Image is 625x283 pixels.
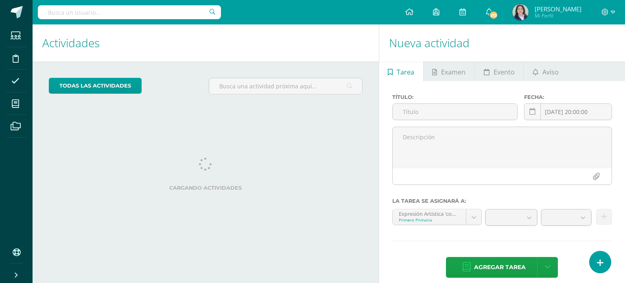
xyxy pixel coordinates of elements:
label: Fecha: [524,94,612,100]
span: Aviso [542,62,559,82]
span: Examen [441,62,465,82]
a: todas las Actividades [49,78,142,94]
label: Cargando actividades [49,185,363,191]
span: Evento [494,62,515,82]
span: [PERSON_NAME] [535,5,581,13]
div: Primero Primaria [399,217,460,223]
a: Aviso [524,61,567,81]
a: Evento [475,61,523,81]
a: Examen [424,61,474,81]
input: Fecha de entrega [524,104,612,120]
span: Mi Perfil [535,12,581,19]
input: Busca un usuario... [38,5,221,19]
span: 213 [489,11,498,20]
h1: Actividades [42,24,369,61]
label: Título: [392,94,518,100]
a: Expresión Artística 'compound--Expresión Artística'Primero Primaria [393,209,481,225]
img: 76910bec831e7b1d48aa6c002559430a.png [512,4,529,20]
div: Expresión Artística 'compound--Expresión Artística' [399,209,460,217]
span: Tarea [397,62,414,82]
h1: Nueva actividad [389,24,615,61]
input: Título [393,104,518,120]
label: La tarea se asignará a: [392,198,612,204]
span: Agregar tarea [474,257,526,277]
input: Busca una actividad próxima aquí... [209,78,362,94]
a: Tarea [379,61,423,81]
